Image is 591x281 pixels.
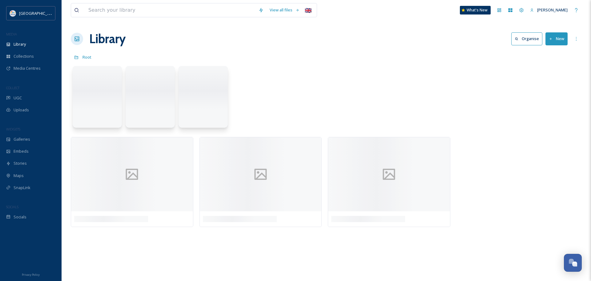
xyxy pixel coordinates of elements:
[85,3,255,17] input: Search your library
[14,136,30,142] span: Galleries
[267,4,303,16] a: View all files
[14,160,27,166] span: Stories
[511,32,542,45] button: Organise
[22,273,40,277] span: Privacy Policy
[564,254,582,272] button: Open Chat
[460,6,491,14] a: What's New
[537,7,568,13] span: [PERSON_NAME]
[14,53,34,59] span: Collections
[14,173,24,179] span: Maps
[14,107,29,113] span: Uploads
[6,32,17,36] span: MEDIA
[527,4,571,16] a: [PERSON_NAME]
[14,214,26,220] span: Socials
[22,271,40,278] a: Privacy Policy
[82,54,91,60] span: Root
[14,65,41,71] span: Media Centres
[14,185,30,191] span: SnapLink
[14,95,22,101] span: UGC
[14,41,26,47] span: Library
[303,5,314,16] div: 🇬🇧
[14,148,29,154] span: Embeds
[6,205,18,209] span: SOCIALS
[89,30,126,48] a: Library
[6,85,19,90] span: COLLECT
[6,127,20,131] span: WIDGETS
[545,32,568,45] button: New
[10,10,16,16] img: HTZ_logo_EN.svg
[19,10,58,16] span: [GEOGRAPHIC_DATA]
[511,32,545,45] a: Organise
[82,53,91,61] a: Root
